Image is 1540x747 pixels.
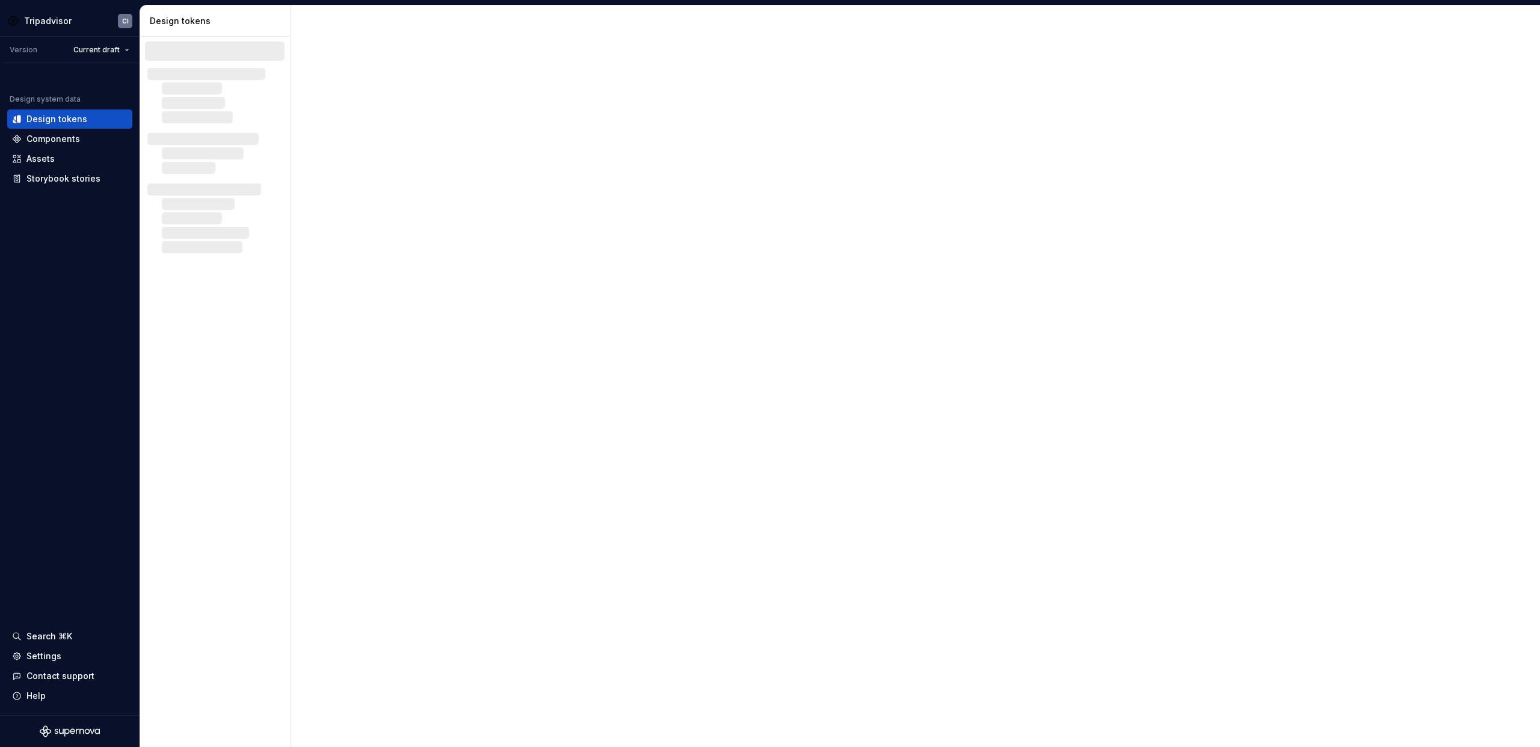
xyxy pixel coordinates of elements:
button: Help [7,686,132,705]
div: Contact support [26,670,94,682]
a: Storybook stories [7,169,132,188]
button: Current draft [68,41,135,58]
span: Current draft [73,45,120,55]
button: Search ⌘K [7,627,132,646]
div: Design system data [10,94,81,104]
div: Components [26,133,80,145]
div: Version [10,45,37,55]
a: Assets [7,149,132,168]
div: Settings [26,650,61,662]
a: Settings [7,647,132,666]
a: Components [7,129,132,149]
div: Design tokens [150,15,285,27]
div: Design tokens [26,113,87,125]
div: Tripadvisor [24,15,72,27]
a: Design tokens [7,109,132,129]
div: Assets [26,153,55,165]
button: TripadvisorCI [2,8,137,34]
div: CI [122,16,129,26]
div: Storybook stories [26,173,100,185]
svg: Supernova Logo [40,725,100,737]
div: Help [26,690,46,702]
div: Search ⌘K [26,630,72,642]
button: Contact support [7,666,132,686]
